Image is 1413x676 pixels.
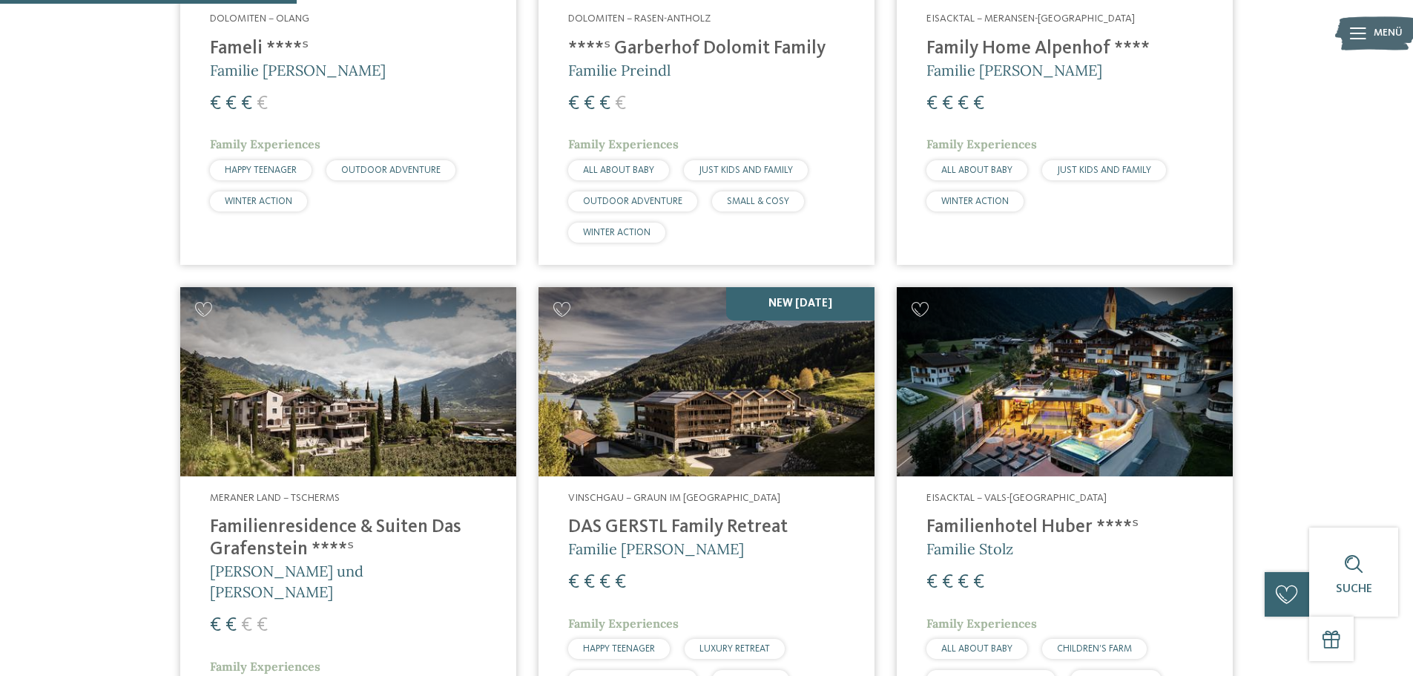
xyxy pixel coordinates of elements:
[926,13,1135,24] span: Eisacktal – Meransen-[GEOGRAPHIC_DATA]
[599,94,610,114] span: €
[926,94,938,114] span: €
[926,493,1107,503] span: Eisacktal – Vals-[GEOGRAPHIC_DATA]
[341,165,441,175] span: OUTDOOR ADVENTURE
[568,573,579,592] span: €
[210,137,320,151] span: Family Experiences
[568,493,780,503] span: Vinschgau – Graun im [GEOGRAPHIC_DATA]
[210,616,221,635] span: €
[584,94,595,114] span: €
[210,516,487,561] h4: Familienresidence & Suiten Das Grafenstein ****ˢ
[926,61,1102,79] span: Familie [PERSON_NAME]
[1057,644,1132,654] span: CHILDREN’S FARM
[583,644,655,654] span: HAPPY TEENAGER
[1057,165,1151,175] span: JUST KIDS AND FAMILY
[568,38,845,60] h4: ****ˢ Garberhof Dolomit Family
[941,197,1009,206] span: WINTER ACTION
[257,94,268,114] span: €
[942,573,953,592] span: €
[583,228,650,237] span: WINTER ACTION
[926,516,1203,539] h4: Familienhotel Huber ****ˢ
[958,573,969,592] span: €
[210,94,221,114] span: €
[973,573,984,592] span: €
[568,94,579,114] span: €
[225,197,292,206] span: WINTER ACTION
[926,539,1013,558] span: Familie Stolz
[538,287,875,476] img: Familienhotels gesucht? Hier findet ihr die besten!
[568,137,679,151] span: Family Experiences
[225,165,297,175] span: HAPPY TEENAGER
[897,287,1233,476] img: Familienhotels gesucht? Hier findet ihr die besten!
[926,38,1203,60] h4: Family Home Alpenhof ****
[958,94,969,114] span: €
[568,516,845,539] h4: DAS GERSTL Family Retreat
[568,539,744,558] span: Familie [PERSON_NAME]
[926,616,1037,631] span: Family Experiences
[210,13,309,24] span: Dolomiten – Olang
[973,94,984,114] span: €
[583,197,682,206] span: OUTDOOR ADVENTURE
[727,197,789,206] span: SMALL & COSY
[225,94,237,114] span: €
[615,573,626,592] span: €
[568,13,711,24] span: Dolomiten – Rasen-Antholz
[568,616,679,631] span: Family Experiences
[180,287,516,476] img: Familienhotels gesucht? Hier findet ihr die besten!
[568,61,671,79] span: Familie Preindl
[699,165,793,175] span: JUST KIDS AND FAMILY
[615,94,626,114] span: €
[599,573,610,592] span: €
[583,165,654,175] span: ALL ABOUT BABY
[210,61,386,79] span: Familie [PERSON_NAME]
[699,644,770,654] span: LUXURY RETREAT
[210,493,340,503] span: Meraner Land – Tscherms
[210,659,320,674] span: Family Experiences
[210,562,363,601] span: [PERSON_NAME] und [PERSON_NAME]
[1336,583,1372,595] span: Suche
[941,165,1012,175] span: ALL ABOUT BABY
[942,94,953,114] span: €
[225,616,237,635] span: €
[926,137,1037,151] span: Family Experiences
[926,573,938,592] span: €
[241,94,252,114] span: €
[241,616,252,635] span: €
[941,644,1012,654] span: ALL ABOUT BABY
[257,616,268,635] span: €
[584,573,595,592] span: €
